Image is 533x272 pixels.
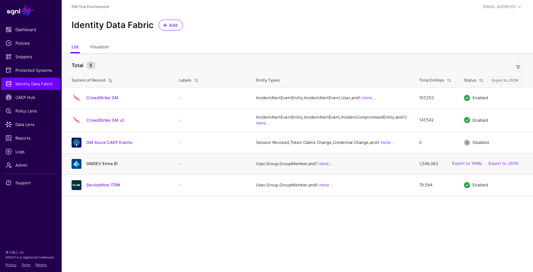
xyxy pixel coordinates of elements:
a: CAEP Hub [1,91,60,104]
a: GM Test Environment [72,4,109,9]
a: Protected Systems [1,64,60,76]
td: - [173,153,250,174]
span: Enabled [473,182,488,187]
td: 157,253 [413,87,458,108]
td: Session Revoked, Token Claims Change, Credential Change, and [250,132,413,153]
a: Logs [1,145,60,158]
a: ServiceNow ITSM [86,182,120,187]
img: svg+xml;base64,PHN2ZyB3aWR0aD0iNjQiIGhlaWdodD0iNjQiIHZpZXdCb3g9IjAgMCA2NCA2NCIgZmlsbD0ibm9uZSIgeG... [72,159,81,169]
img: svg+xml;base64,PHN2ZyB3aWR0aD0iNjQiIGhlaWdodD0iNjQiIHZpZXdCb3g9IjAgMCA2NCA2NCIgZmlsbD0ibm9uZSIgeG... [72,115,81,125]
a: CrowdStrike GM v2 [86,118,124,123]
img: svg+xml;base64,PHN2ZyB3aWR0aD0iNjQiIGhlaWdodD0iNjQiIHZpZXdCb3g9IjAgMCA2NCA2NCIgZmlsbD0ibm9uZSIgeG... [72,93,81,103]
a: 6 more... [316,182,333,187]
img: svg+xml;base64,PHN2ZyB3aWR0aD0iNjQiIGhlaWdodD0iNjQiIHZpZXdCb3g9IjAgMCA2NCA2NCIgZmlsbD0ibm9uZSIgeG... [72,180,81,190]
a: GM Azure CAEP Events [86,140,132,145]
a: Data Lens [1,118,60,131]
a: Admin [1,159,60,171]
div: System of Record [72,77,105,83]
span: Reports [6,135,56,141]
button: Export to JSON [487,77,523,84]
a: Export to JSON [489,161,519,166]
a: Policies [1,37,60,49]
td: - [173,87,250,108]
a: Patents [35,263,47,266]
a: SGNL [4,4,58,17]
span: Policy Lens [6,108,56,114]
span: Dashboard [6,26,56,33]
a: Visualizer [90,42,109,53]
span: Policies [6,40,56,46]
span: Entity Types [256,78,280,83]
a: Identity Data Fabric [1,78,60,90]
span: Add [168,22,179,28]
span: Enabled [473,117,488,122]
span: Disabled [473,140,489,145]
span: Protected Systems [6,67,56,73]
a: 7 more... [316,161,333,166]
span: Admin [6,162,56,168]
a: Add [159,20,183,30]
span: CAEP Hub [6,94,56,100]
td: 147,542 [413,108,458,132]
h2: Identity Data Fabric [72,20,154,30]
td: IncidentAlertEventEntity, IncidentAlertEvent, User, and [250,87,413,108]
td: User, Group, GroupMember, and [250,153,413,174]
td: User, Group, GroupMember, and [250,174,413,196]
span: Support [6,180,56,186]
small: 5 [86,62,95,69]
p: © [URL], Inc [6,250,56,255]
img: svg+xml;base64,PHN2ZyB3aWR0aD0iNjQiIGhlaWdodD0iNjQiIHZpZXdCb3g9IjAgMCA2NCA2NCIgZmlsbD0ibm9uZSIgeG... [72,138,81,148]
span: Data Lens [6,121,56,128]
td: - [173,108,250,132]
td: IncidentAlertEventEntity, IncidentAlertEvent, IncidentCompromisedEntity, and [250,108,413,132]
a: GMDEV Entra ID [86,161,118,166]
td: 1,548,063 [413,153,458,174]
td: - [173,132,250,153]
div: Status [464,77,476,83]
a: Export to YAML [452,161,482,166]
span: Identity Data Fabric [6,81,56,87]
a: 4 more... [377,140,394,145]
a: Terms [22,263,31,266]
span: Enabled [473,95,488,100]
div: Labels [179,77,191,83]
a: Policy Lens [1,105,60,117]
a: Dashboard [1,23,60,36]
div: [EMAIL_ADDRESS] [483,4,516,10]
td: - [173,174,250,196]
a: List [72,42,79,53]
strong: Total [72,62,83,68]
span: Logs [6,148,56,155]
span: Snippets [6,54,56,60]
td: 0 [413,132,458,153]
a: Reports [1,132,60,144]
p: SGNL® is a registered trademark [6,255,56,260]
a: CrowdStrike GM [86,95,118,100]
a: Privacy [6,263,17,266]
a: Snippets [1,51,60,63]
td: 79,594 [413,174,458,196]
a: 5 more... [358,95,376,100]
div: Total Entities [419,77,444,83]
